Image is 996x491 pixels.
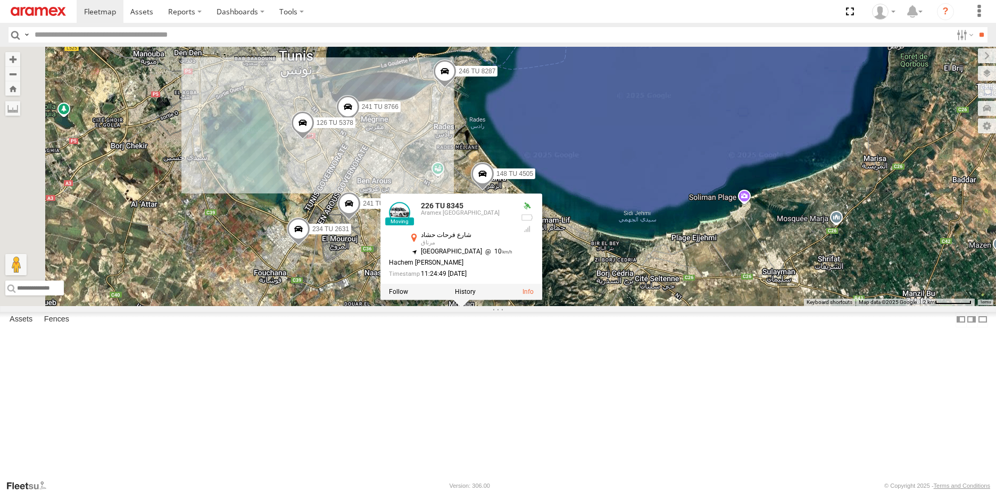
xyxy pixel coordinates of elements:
[522,289,534,296] a: View Asset Details
[4,312,38,327] label: Assets
[956,312,966,327] label: Dock Summary Table to the Left
[920,299,975,306] button: Map Scale: 2 km per 65 pixels
[5,101,20,116] label: Measure
[22,27,31,43] label: Search Query
[521,214,534,222] div: No battery health information received from this device.
[807,299,852,306] button: Keyboard shortcuts
[868,4,899,20] div: Mohammed Benhlila
[389,202,410,223] a: View Asset Details
[934,482,990,489] a: Terms and Conditions
[421,248,482,255] span: [GEOGRAPHIC_DATA]
[455,289,476,296] label: View Asset History
[421,240,512,246] div: مرناق
[363,200,400,207] span: 241 TU 8761
[980,300,991,304] a: Terms (opens in new tab)
[923,299,935,305] span: 2 km
[5,52,20,66] button: Zoom in
[952,27,975,43] label: Search Filter Options
[317,119,353,126] span: 126 TU 5378
[978,118,996,133] label: Map Settings
[521,225,534,233] div: GSM Signal = 4
[521,202,534,210] div: Valid GPS Fix
[362,103,399,111] span: 241 TU 8766
[39,312,74,327] label: Fences
[421,232,512,239] div: شارع فرحات حشاد
[966,312,977,327] label: Dock Summary Table to the Right
[312,225,349,233] span: 234 TU 2631
[937,3,954,20] i: ?
[859,299,917,305] span: Map data ©2025 Google
[5,81,20,96] button: Zoom Home
[389,271,512,278] div: Date/time of location update
[5,66,20,81] button: Zoom out
[421,201,463,210] a: 226 TU 8345
[884,482,990,489] div: © Copyright 2025 -
[389,289,408,296] label: Realtime tracking of Asset
[496,170,533,177] span: 148 TU 4505
[459,68,495,75] span: 246 TU 8287
[5,254,27,275] button: Drag Pegman onto the map to open Street View
[977,312,988,327] label: Hide Summary Table
[482,248,512,255] span: 10
[11,7,66,16] img: aramex-logo.svg
[450,482,490,489] div: Version: 306.00
[6,480,55,491] a: Visit our Website
[421,210,512,217] div: Aramex [GEOGRAPHIC_DATA]
[389,260,512,267] div: Hachem [PERSON_NAME]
